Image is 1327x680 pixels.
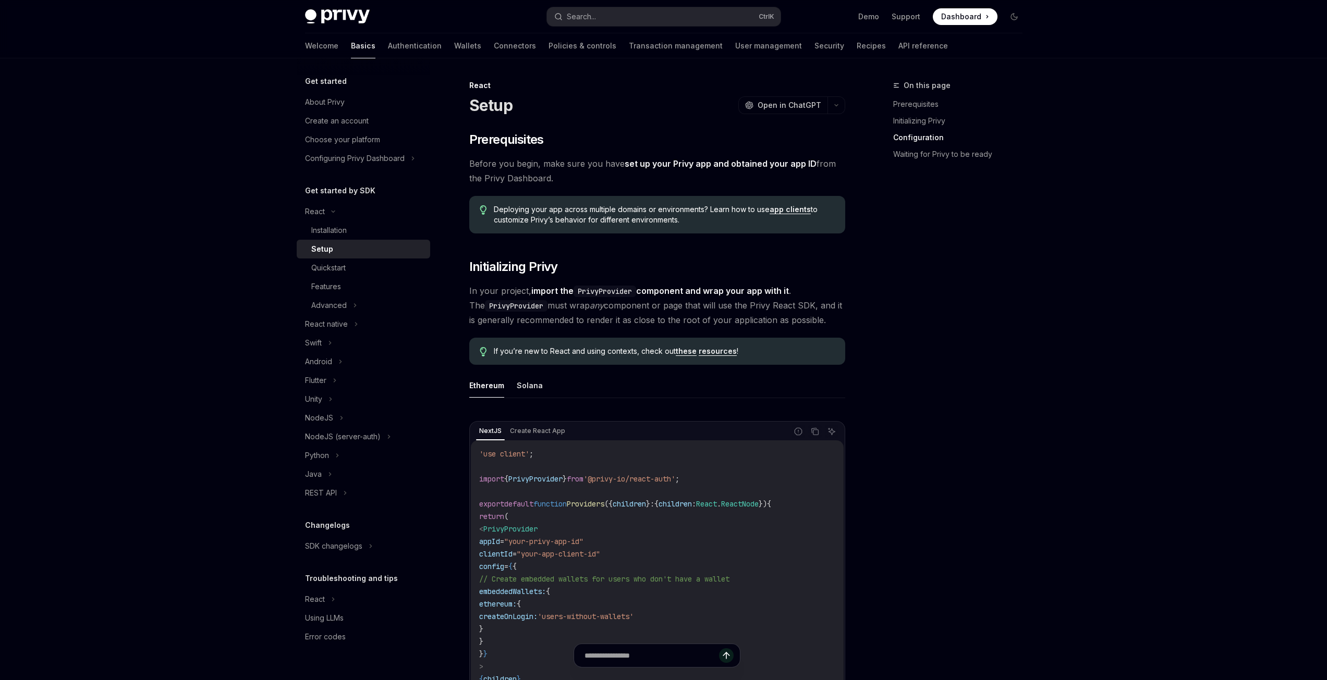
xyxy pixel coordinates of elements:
div: NodeJS [305,412,333,424]
div: Flutter [305,374,326,387]
button: Send message [719,648,734,663]
a: Setup [297,240,430,258]
strong: import the component and wrap your app with it [531,286,789,296]
a: Recipes [857,33,886,58]
a: Waiting for Privy to be ready [893,146,1031,163]
span: } [479,624,483,634]
a: Choose your platform [297,130,430,149]
button: Toggle dark mode [1006,8,1022,25]
button: Ethereum [469,373,504,398]
span: Initializing Privy [469,258,558,275]
div: Search... [567,10,596,23]
div: React native [305,318,348,330]
span: ; [675,474,679,484]
a: set up your Privy app and obtained your app ID [625,158,817,169]
span: { [508,562,513,571]
span: { [517,599,521,609]
h5: Get started by SDK [305,184,375,197]
div: Swift [305,337,322,349]
button: Copy the contents from the code block [808,425,822,438]
span: Open in ChatGPT [758,100,821,110]
span: { [546,587,550,596]
div: Error codes [305,630,346,643]
a: these [676,347,697,356]
span: If you’re new to React and using contexts, check out ! [494,346,834,356]
span: = [513,549,517,559]
span: return [479,512,504,521]
span: { [767,499,771,509]
div: React [469,80,845,91]
a: Initializing Privy [893,113,1031,129]
span: '@privy-io/react-auth' [583,474,675,484]
span: In your project, . The must wrap component or page that will use the Privy React SDK, and it is g... [469,283,845,327]
a: Dashboard [933,8,997,25]
div: NextJS [476,425,505,437]
a: About Privy [297,93,430,112]
code: PrivyProvider [574,286,636,297]
div: Advanced [311,299,347,312]
code: PrivyProvider [485,300,547,312]
a: Policies & controls [549,33,616,58]
div: Installation [311,224,347,237]
span: children [659,499,692,509]
a: Installation [297,221,430,240]
a: Security [814,33,844,58]
span: function [533,499,567,509]
div: NodeJS (server-auth) [305,430,381,443]
div: React [305,593,325,605]
span: createOnLogin: [479,612,538,621]
svg: Tip [480,205,487,215]
a: Transaction management [629,33,723,58]
div: Choose your platform [305,133,380,146]
span: } [479,637,483,646]
span: On this page [904,79,951,92]
span: Deploying your app across multiple domains or environments? Learn how to use to customize Privy’s... [494,204,834,225]
span: : [650,499,654,509]
span: ethereum: [479,599,517,609]
span: ReactNode [721,499,759,509]
a: Support [892,11,920,22]
span: 'use client' [479,449,529,459]
a: Error codes [297,627,430,646]
span: } [563,474,567,484]
a: Connectors [494,33,536,58]
button: Search...CtrlK [547,7,781,26]
a: Basics [351,33,375,58]
a: Quickstart [297,258,430,277]
span: ; [529,449,533,459]
div: Android [305,355,332,368]
span: from [567,474,583,484]
span: . [717,499,721,509]
span: Prerequisites [469,131,544,148]
div: About Privy [305,96,345,108]
span: { [504,474,508,484]
span: ( [504,512,508,521]
div: Create an account [305,115,369,127]
span: "your-privy-app-id" [504,537,583,546]
span: Ctrl K [759,13,774,21]
div: Unity [305,393,322,405]
span: = [504,562,508,571]
button: Solana [517,373,543,398]
a: Prerequisites [893,96,1031,113]
span: }) [759,499,767,509]
div: Java [305,468,322,480]
span: ({ [604,499,613,509]
span: embeddedWallets: [479,587,546,596]
span: < [479,524,483,534]
button: Open in ChatGPT [738,96,827,114]
span: 'users-without-wallets' [538,612,634,621]
span: config [479,562,504,571]
a: API reference [898,33,948,58]
div: Python [305,449,329,462]
div: React [305,205,325,218]
span: { [654,499,659,509]
h5: Get started [305,75,347,88]
div: Quickstart [311,262,346,274]
span: Providers [567,499,604,509]
a: User management [735,33,802,58]
span: React [696,499,717,509]
a: Welcome [305,33,338,58]
a: Features [297,277,430,296]
span: = [500,537,504,546]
